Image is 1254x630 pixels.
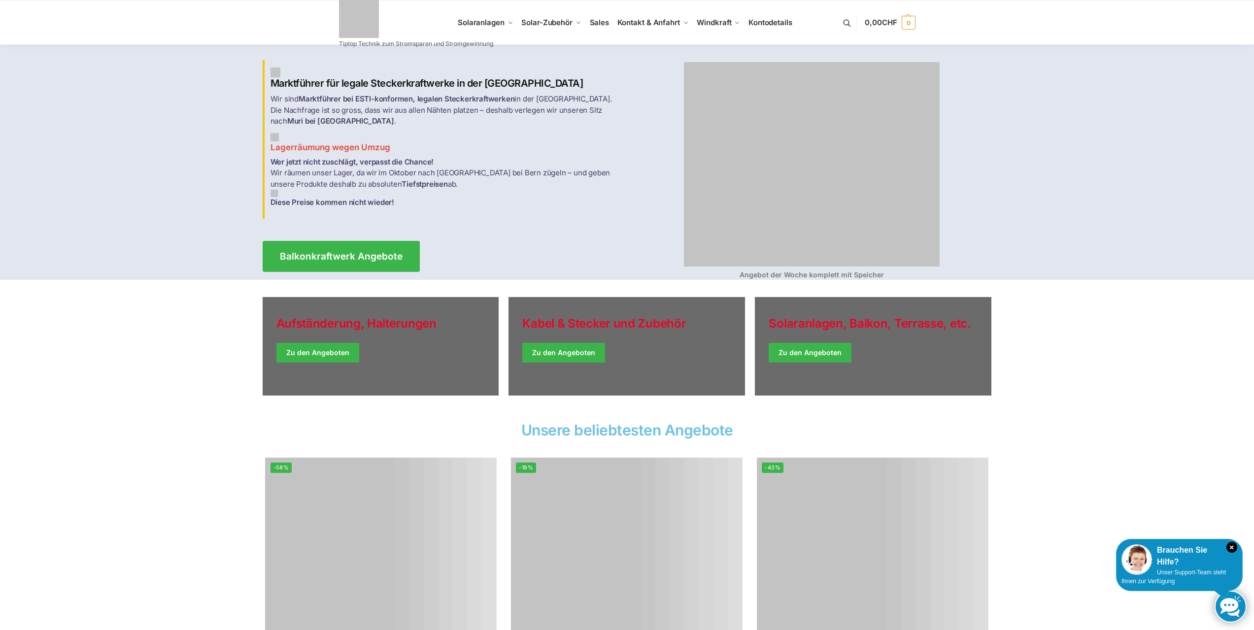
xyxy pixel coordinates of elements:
[271,157,621,208] p: Wir räumen unser Lager, da wir im Oktober nach [GEOGRAPHIC_DATA] bei Bern zügeln – und geben unse...
[521,18,573,27] span: Solar-Zubehör
[755,297,991,396] a: Winter Jackets
[458,18,505,27] span: Solaranlagen
[287,116,394,126] strong: Muri bei [GEOGRAPHIC_DATA]
[1121,569,1226,585] span: Unser Support-Team steht Ihnen zur Verfügung
[299,94,514,103] strong: Marktführer bei ESTI-konformen, legalen Steckerkraftwerken
[1226,542,1237,553] i: Schließen
[684,62,940,266] img: Balkon-Terrassen-Kraftwerke 4
[402,179,447,189] strong: Tiefstpreisen
[280,252,403,261] span: Balkonkraftwerk Angebote
[693,0,745,45] a: Windkraft
[271,133,621,154] h3: Lagerräumung wegen Umzug
[263,297,499,396] a: Holiday Style
[271,157,434,166] strong: Wer jetzt nicht zuschlägt, verpasst die Chance!
[271,67,621,90] h2: Marktführer für legale Steckerkraftwerke in der [GEOGRAPHIC_DATA]
[902,16,915,30] span: 0
[590,18,610,27] span: Sales
[745,0,796,45] a: Kontodetails
[271,133,279,141] img: Balkon-Terrassen-Kraftwerke 2
[748,18,792,27] span: Kontodetails
[882,18,897,27] span: CHF
[263,241,420,272] a: Balkonkraftwerk Angebote
[508,297,745,396] a: Holiday Style
[271,190,278,197] img: Balkon-Terrassen-Kraftwerke 3
[865,8,915,37] a: 0,00CHF 0
[263,423,992,437] h2: Unsere beliebtesten Angebote
[865,18,897,27] span: 0,00
[740,270,884,279] strong: Angebot der Woche komplett mit Speicher
[271,94,621,127] p: Wir sind in der [GEOGRAPHIC_DATA]. Die Nachfrage ist so gross, dass wir aus allen Nähten platzen ...
[517,0,585,45] a: Solar-Zubehör
[1121,544,1237,568] div: Brauchen Sie Hilfe?
[613,0,693,45] a: Kontakt & Anfahrt
[271,67,280,77] img: Balkon-Terrassen-Kraftwerke 1
[271,198,394,207] strong: Diese Preise kommen nicht wieder!
[617,18,680,27] span: Kontakt & Anfahrt
[697,18,731,27] span: Windkraft
[585,0,613,45] a: Sales
[339,41,493,47] p: Tiptop Technik zum Stromsparen und Stromgewinnung
[1121,544,1152,575] img: Customer service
